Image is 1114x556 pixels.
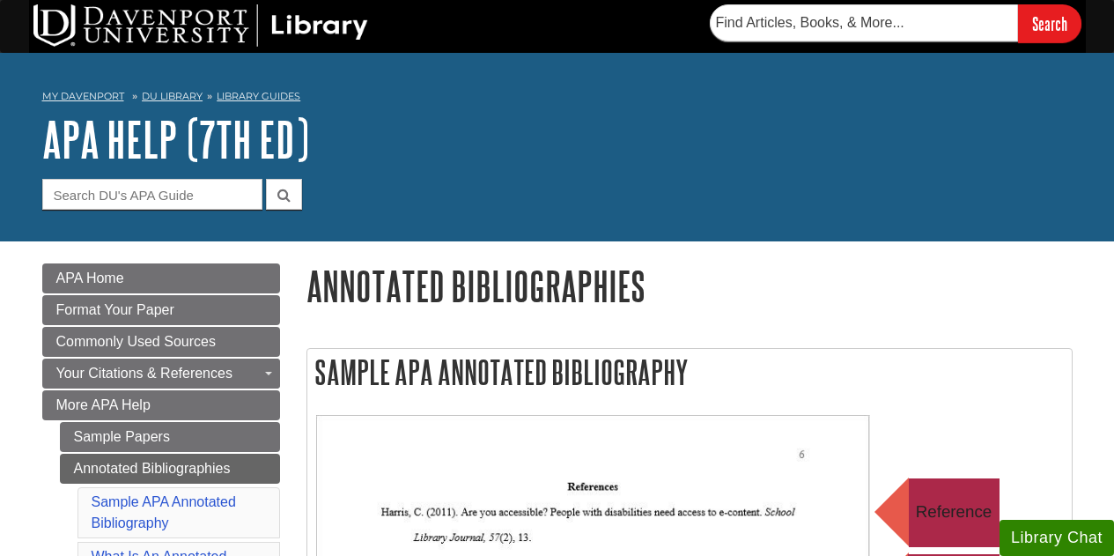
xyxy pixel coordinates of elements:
h2: Sample APA Annotated Bibliography [307,349,1072,396]
a: Annotated Bibliographies [60,454,280,484]
form: Searches DU Library's articles, books, and more [710,4,1081,42]
nav: breadcrumb [42,85,1073,113]
a: APA Home [42,263,280,293]
a: More APA Help [42,390,280,420]
a: Commonly Used Sources [42,327,280,357]
a: APA Help (7th Ed) [42,112,309,167]
img: DU Library [33,4,368,47]
input: Search DU's APA Guide [42,179,262,210]
h1: Annotated Bibliographies [306,263,1073,308]
span: APA Home [56,271,124,285]
a: Sample Papers [60,422,280,452]
span: Your Citations & References [56,366,232,381]
span: Format Your Paper [56,302,174,317]
a: DU Library [142,90,203,102]
span: More APA Help [56,397,151,412]
a: My Davenport [42,89,124,104]
button: Library Chat [1000,520,1114,556]
input: Find Articles, Books, & More... [710,4,1018,41]
a: Your Citations & References [42,359,280,389]
a: Format Your Paper [42,295,280,325]
a: Library Guides [217,90,300,102]
span: Commonly Used Sources [56,334,216,349]
input: Search [1018,4,1081,42]
a: Sample APA Annotated Bibliography [92,494,236,530]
